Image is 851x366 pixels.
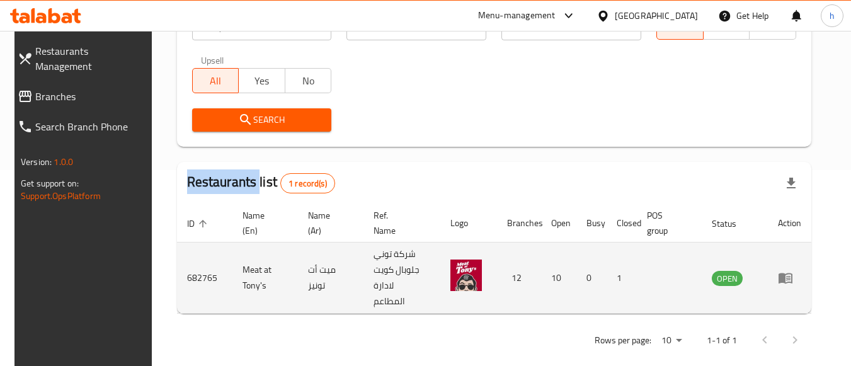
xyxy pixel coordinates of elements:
div: Total records count [280,173,335,193]
span: 1.0.0 [54,154,73,170]
td: 682765 [177,243,232,314]
span: Name (En) [243,208,283,238]
div: Menu-management [478,8,556,23]
p: Rows per page: [595,333,651,348]
span: TGO [709,18,745,37]
th: Action [768,204,811,243]
th: Logo [440,204,497,243]
span: Version: [21,154,52,170]
div: Export file [776,168,806,198]
span: OPEN [712,272,743,286]
td: شركة توني جلوبال كويت لادارة المطاعم [363,243,440,314]
span: Status [712,216,753,231]
a: Restaurants Management [8,36,157,81]
th: Open [541,204,576,243]
p: 1-1 of 1 [707,333,737,348]
td: 12 [497,243,541,314]
span: No [290,72,327,90]
td: Meat at Tony's [232,243,298,314]
a: Support.OpsPlatform [21,188,101,204]
span: Branches [35,89,147,104]
label: Upsell [201,55,224,64]
h2: Restaurants list [187,173,335,193]
a: Search Branch Phone [8,112,157,142]
th: Closed [607,204,637,243]
td: 10 [541,243,576,314]
span: Yes [244,72,280,90]
span: POS group [647,208,687,238]
span: All [662,18,699,37]
div: Rows per page: [656,331,687,350]
span: All [198,72,234,90]
span: TMP [755,18,791,37]
span: h [830,9,835,23]
button: Yes [238,68,285,93]
button: Search [192,108,332,132]
td: ميت أت تونيز [298,243,363,314]
th: Branches [497,204,541,243]
button: All [192,68,239,93]
button: No [285,68,332,93]
span: Ref. Name [374,208,425,238]
th: Busy [576,204,607,243]
table: enhanced table [177,204,811,314]
div: [GEOGRAPHIC_DATA] [615,9,698,23]
span: Get support on: [21,175,79,192]
span: 1 record(s) [281,178,334,190]
span: ID [187,216,211,231]
td: 1 [607,243,637,314]
span: Search Branch Phone [35,119,147,134]
div: Menu [778,270,801,285]
span: Name (Ar) [308,208,348,238]
span: Restaurants Management [35,43,147,74]
span: Search [202,112,322,128]
img: Meat at Tony's [450,260,482,291]
a: Branches [8,81,157,112]
td: 0 [576,243,607,314]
